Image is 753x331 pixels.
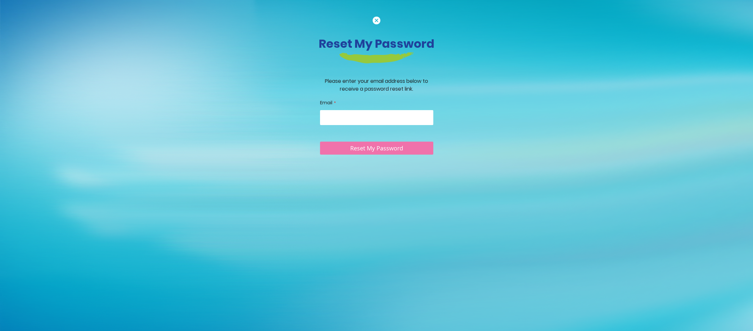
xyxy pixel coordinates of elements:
[373,17,380,24] img: cancel
[320,77,433,93] div: Please enter your email address below to receive a password reset link.
[196,37,557,51] h3: Reset My Password
[339,52,414,63] img: login-heading-border.png
[350,144,403,152] span: Reset My Password
[320,142,433,155] button: Reset My Password
[320,99,332,106] span: Email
